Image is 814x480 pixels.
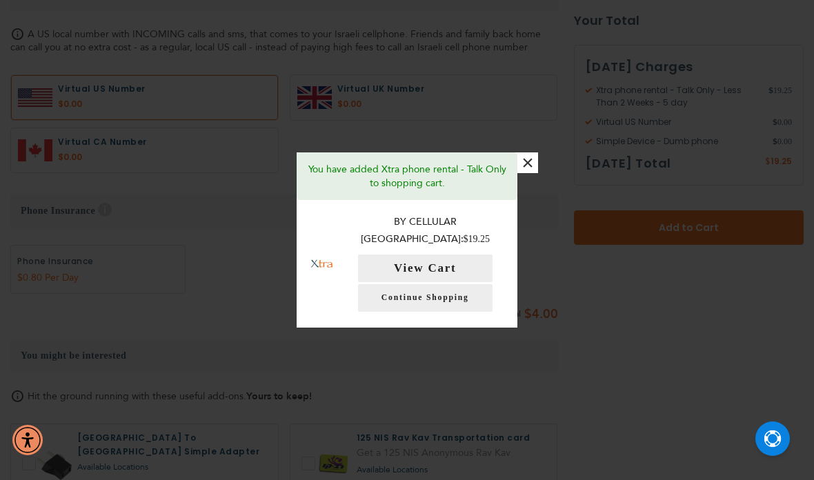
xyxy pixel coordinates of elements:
[464,234,490,244] span: $19.25
[347,214,504,248] p: By Cellular [GEOGRAPHIC_DATA]:
[517,152,538,173] button: ×
[358,254,493,282] button: View Cart
[12,425,43,455] div: Accessibility Menu
[307,163,507,190] p: You have added Xtra phone rental - Talk Only to shopping cart.
[358,284,493,312] a: Continue Shopping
